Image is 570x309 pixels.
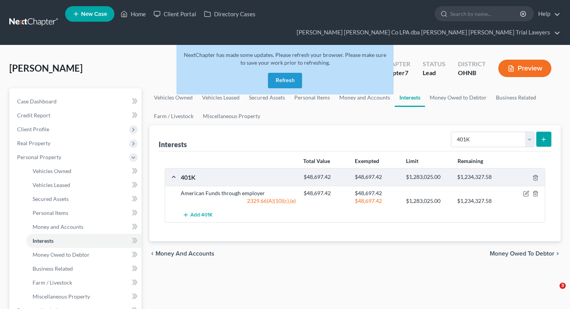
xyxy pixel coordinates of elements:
div: American Funds through employer [177,189,300,197]
a: Miscellaneous Property [198,107,265,125]
span: Personal Items [33,209,68,216]
a: Interests [395,88,425,107]
span: New Case [81,11,107,17]
i: chevron_left [149,251,155,257]
strong: Remaining [458,158,483,164]
div: Chapter [382,69,410,77]
span: Vehicles Owned [33,168,71,174]
a: Money Owed to Debtor [26,248,142,262]
a: Vehicles Leased [26,178,142,192]
a: Farm / Livestock [149,107,198,125]
div: Interests [159,140,187,149]
a: Money and Accounts [26,220,142,234]
div: District [458,60,486,69]
iframe: Intercom live chat [544,283,562,301]
span: Vehicles Leased [33,182,70,188]
a: Credit Report [11,108,142,122]
span: NextChapter has made some updates. Please refresh your browser. Please make sure to save your wor... [184,51,386,66]
span: Interests [33,237,54,244]
a: Vehicles Owned [149,88,197,107]
a: Help [534,7,560,21]
span: Money Owed to Debtor [33,251,90,258]
div: 2329.66(A)(10)(c),(e) [177,197,300,205]
span: Personal Property [17,154,61,160]
div: Status [423,60,446,69]
div: $48,697.42 [351,173,402,181]
div: $1,283,025.00 [402,173,453,181]
i: chevron_right [554,251,561,257]
button: Refresh [268,73,302,88]
button: Money Owed to Debtor chevron_right [490,251,561,257]
a: Interests [26,234,142,248]
span: Money and Accounts [155,251,214,257]
a: Personal Items [26,206,142,220]
div: $1,234,327.58 [453,173,504,181]
span: Miscellaneous Property [33,293,90,300]
a: Business Related [491,88,541,107]
span: 3 [560,283,566,289]
input: Search by name... [450,7,521,21]
span: Client Profile [17,126,49,132]
strong: Exempted [355,158,379,164]
span: [PERSON_NAME] [9,62,83,74]
a: Home [117,7,150,21]
span: Add 401K [190,212,212,218]
div: $1,234,327.58 [453,197,504,205]
a: Miscellaneous Property [26,290,142,304]
span: Credit Report [17,112,50,118]
span: Real Property [17,140,50,146]
a: Money Owed to Debtor [425,88,491,107]
div: $48,697.42 [351,197,402,205]
div: $1,283,025.00 [402,197,453,205]
button: Add 401K [181,208,215,222]
span: Farm / Livestock [33,279,72,286]
div: $48,697.42 [351,189,402,197]
a: Vehicles Owned [26,164,142,178]
span: Business Related [33,265,73,272]
div: $48,697.42 [300,173,351,181]
button: Preview [498,60,551,77]
span: Secured Assets [33,196,69,202]
a: Directory Cases [200,7,259,21]
strong: Total Value [303,158,330,164]
a: Client Portal [150,7,200,21]
button: chevron_left Money and Accounts [149,251,214,257]
a: Farm / Livestock [26,276,142,290]
a: Case Dashboard [11,94,142,108]
div: OHNB [458,69,486,77]
strong: Limit [406,158,418,164]
span: 7 [405,69,408,76]
a: Secured Assets [26,192,142,206]
div: Lead [423,69,446,77]
span: Money and Accounts [33,223,83,230]
a: Business Related [26,262,142,276]
span: Case Dashboard [17,98,57,105]
div: $48,697.42 [300,189,351,197]
div: Chapter [382,60,410,69]
span: Money Owed to Debtor [490,251,554,257]
div: 401K [177,173,300,181]
a: [PERSON_NAME] [PERSON_NAME] Co LPA dba [PERSON_NAME] [PERSON_NAME] Trial Lawyers [293,26,560,39]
